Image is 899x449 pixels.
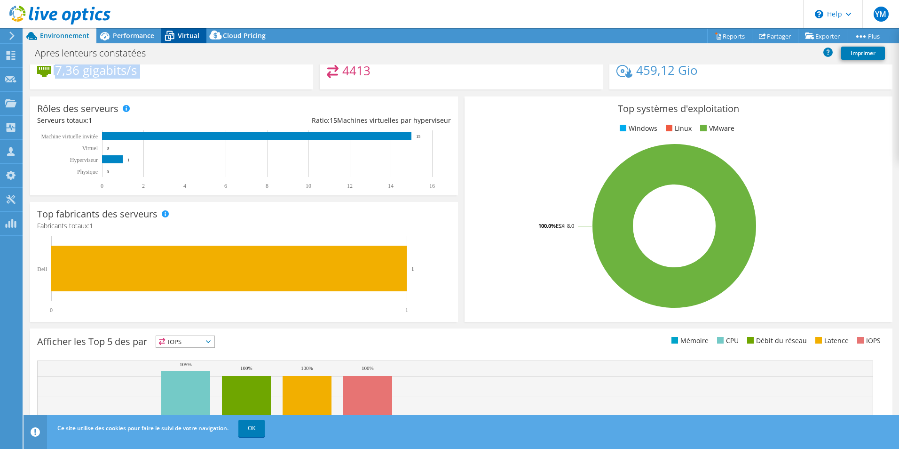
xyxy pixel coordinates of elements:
li: CPU [715,336,739,346]
span: 1 [89,221,93,230]
text: 0 [50,307,53,313]
text: 1 [411,266,414,272]
a: Exporter [798,29,847,43]
span: Virtual [178,31,199,40]
a: OK [238,420,265,437]
h4: 7,36 gigabits/s [55,65,137,75]
li: IOPS [855,336,881,346]
text: 105% [180,361,192,367]
text: 1 [405,307,408,313]
text: 10 [306,183,311,189]
text: 0 [101,183,103,189]
text: 2 [142,183,145,189]
span: 15 [330,116,337,125]
div: Ratio: Machines virtuelles par hyperviseur [244,115,451,126]
text: 15 [416,134,421,139]
span: YM [874,7,889,22]
li: Windows [617,123,657,134]
text: Dell [37,266,47,273]
text: 1 [127,158,130,162]
text: 16 [429,183,435,189]
h4: 459,12 Gio [636,65,698,75]
tspan: Machine virtuelle invitée [41,133,98,140]
li: Débit du réseau [745,336,807,346]
text: 0 [107,146,109,151]
h3: Top fabricants des serveurs [37,209,158,219]
text: 12 [347,183,353,189]
span: IOPS [156,336,214,347]
a: Partager [752,29,798,43]
div: Serveurs totaux: [37,115,244,126]
span: Ce site utilise des cookies pour faire le suivi de votre navigation. [57,424,229,432]
span: 1 [88,116,92,125]
text: 14 [388,183,394,189]
li: VMware [698,123,734,134]
text: 100% [301,365,313,371]
text: 4 [183,183,186,189]
span: Environnement [40,31,89,40]
a: Imprimer [841,47,885,60]
span: Cloud Pricing [223,31,266,40]
text: Physique [77,168,98,175]
text: 51% [120,414,130,419]
a: Plus [847,29,887,43]
text: Virtuel [82,145,98,152]
text: 6 [224,183,227,189]
tspan: ESXi 8.0 [556,222,574,229]
h4: Fabricants totaux: [37,221,451,231]
li: Latence [813,336,849,346]
text: Hyperviseur [70,157,98,163]
text: 0 [107,169,109,174]
text: 100% [240,365,252,371]
h4: 4413 [342,65,371,76]
li: Mémoire [669,336,709,346]
text: 8 [266,183,268,189]
text: 100% [362,365,374,371]
svg: \n [815,10,823,18]
h1: Apres lenteurs constatées [31,48,160,58]
a: Reports [707,29,752,43]
span: Performance [113,31,154,40]
tspan: 100.0% [538,222,556,229]
h3: Top systèmes d'exploitation [472,104,885,114]
li: Linux [663,123,692,134]
h3: Rôles des serveurs [37,104,118,114]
